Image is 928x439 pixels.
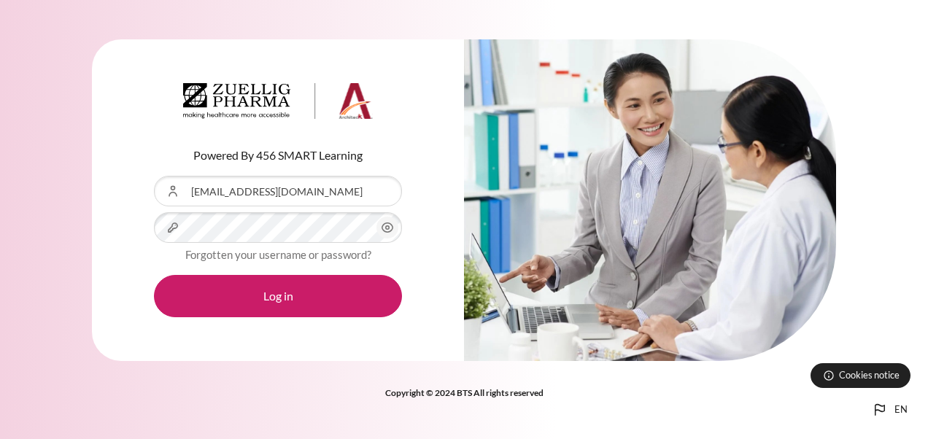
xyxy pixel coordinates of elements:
[183,83,373,120] img: Architeck
[183,83,373,125] a: Architeck
[185,248,371,261] a: Forgotten your username or password?
[811,363,910,388] button: Cookies notice
[154,147,402,164] p: Powered By 456 SMART Learning
[839,368,900,382] span: Cookies notice
[894,403,908,417] span: en
[154,275,402,317] button: Log in
[385,387,544,398] strong: Copyright © 2024 BTS All rights reserved
[154,176,402,206] input: Username or Email Address
[865,395,913,424] button: Languages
